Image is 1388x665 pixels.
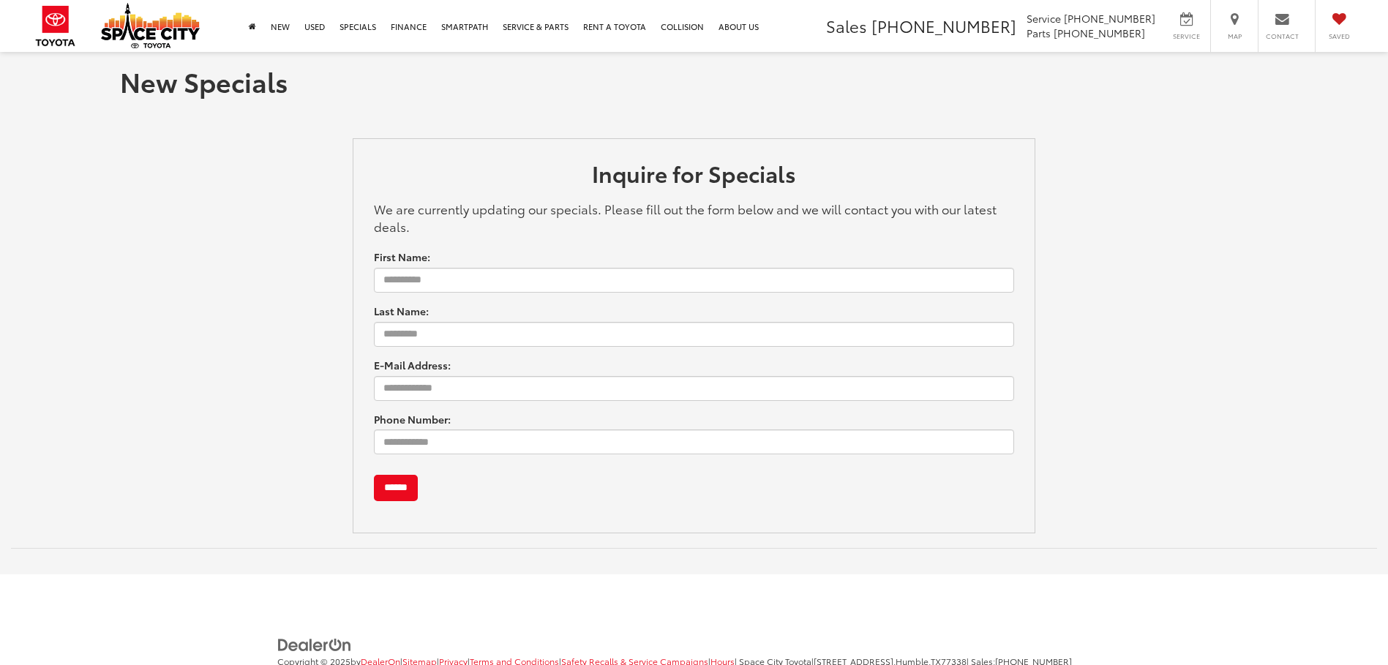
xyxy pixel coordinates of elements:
[1027,11,1061,26] span: Service
[277,636,352,650] a: DealerOn
[374,304,429,318] label: Last Name:
[826,14,867,37] span: Sales
[374,358,451,372] label: E-Mail Address:
[1170,31,1203,41] span: Service
[374,200,1015,235] p: We are currently updating our specials. Please fill out the form below and we will contact you wi...
[374,412,451,427] label: Phone Number:
[1054,26,1145,40] span: [PHONE_NUMBER]
[1266,31,1299,41] span: Contact
[1064,11,1155,26] span: [PHONE_NUMBER]
[101,3,200,48] img: Space City Toyota
[1218,31,1250,41] span: Map
[871,14,1016,37] span: [PHONE_NUMBER]
[277,637,352,653] img: DealerOn
[1323,31,1355,41] span: Saved
[374,161,1015,192] h2: Inquire for Specials
[374,249,430,264] label: First Name:
[120,67,1269,96] h1: New Specials
[1027,26,1051,40] span: Parts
